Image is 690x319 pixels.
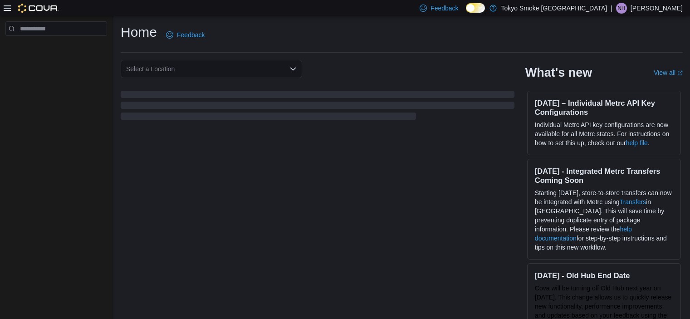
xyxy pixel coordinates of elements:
a: help file [626,139,648,147]
a: Transfers [620,198,646,206]
nav: Complex example [5,38,107,59]
p: | [611,3,612,14]
h3: [DATE] – Individual Metrc API Key Configurations [535,98,673,117]
svg: External link [677,70,683,76]
p: Tokyo Smoke [GEOGRAPHIC_DATA] [501,3,607,14]
img: Cova [18,4,59,13]
a: help documentation [535,226,632,242]
h1: Home [121,23,157,41]
button: Open list of options [289,65,297,73]
input: Dark Mode [466,3,485,13]
h2: What's new [525,65,592,80]
h3: [DATE] - Old Hub End Date [535,271,673,280]
p: Starting [DATE], store-to-store transfers can now be integrated with Metrc using in [GEOGRAPHIC_D... [535,188,673,252]
a: View allExternal link [654,69,683,76]
span: Feedback [177,30,205,39]
div: Naomi Humenny [616,3,627,14]
span: Feedback [431,4,458,13]
p: Individual Metrc API key configurations are now available for all Metrc states. For instructions ... [535,120,673,147]
p: [PERSON_NAME] [631,3,683,14]
h3: [DATE] - Integrated Metrc Transfers Coming Soon [535,167,673,185]
span: Loading [121,93,514,122]
span: NH [617,3,625,14]
a: Feedback [162,26,208,44]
